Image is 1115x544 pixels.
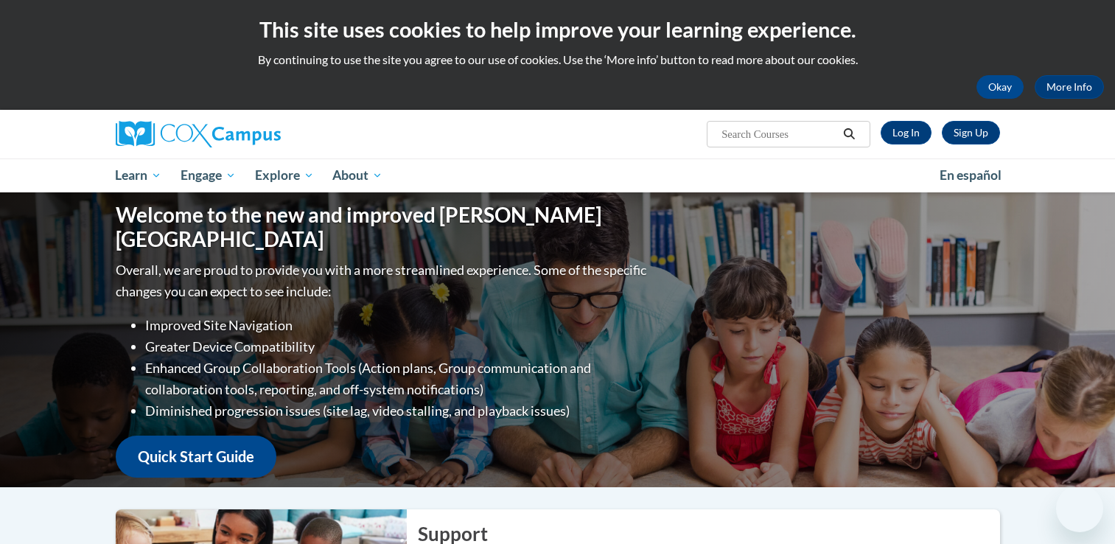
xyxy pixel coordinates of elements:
a: More Info [1035,75,1104,99]
a: Log In [881,121,932,144]
a: Quick Start Guide [116,436,276,478]
p: By continuing to use the site you agree to our use of cookies. Use the ‘More info’ button to read... [11,52,1104,68]
a: Cox Campus [116,121,396,147]
input: Search Courses [720,125,838,143]
li: Improved Site Navigation [145,315,650,336]
span: En español [940,167,1002,183]
a: Learn [106,158,172,192]
span: Engage [181,167,236,184]
span: Explore [255,167,314,184]
a: Explore [245,158,324,192]
button: Search [838,125,860,143]
li: Enhanced Group Collaboration Tools (Action plans, Group communication and collaboration tools, re... [145,358,650,400]
button: Okay [976,75,1024,99]
a: En español [930,160,1011,191]
li: Greater Device Compatibility [145,336,650,358]
span: About [332,167,382,184]
span: Learn [115,167,161,184]
a: Register [942,121,1000,144]
div: Main menu [94,158,1022,192]
h1: Welcome to the new and improved [PERSON_NAME][GEOGRAPHIC_DATA] [116,203,650,252]
li: Diminished progression issues (site lag, video stalling, and playback issues) [145,400,650,422]
iframe: Button to launch messaging window [1056,485,1103,532]
a: Engage [171,158,245,192]
img: Cox Campus [116,121,281,147]
p: Overall, we are proud to provide you with a more streamlined experience. Some of the specific cha... [116,259,650,302]
h2: This site uses cookies to help improve your learning experience. [11,15,1104,44]
a: About [323,158,392,192]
